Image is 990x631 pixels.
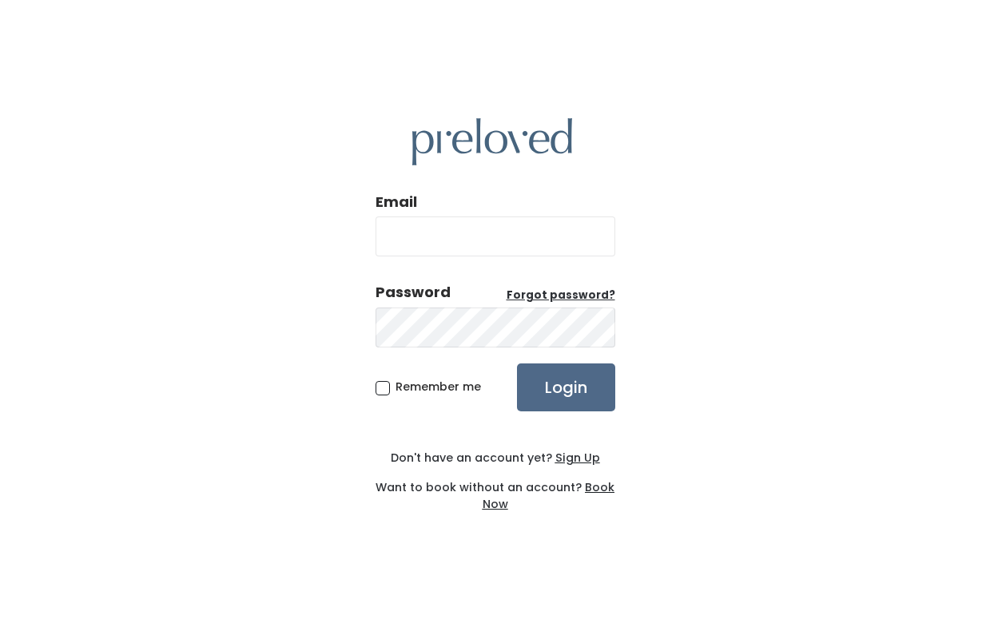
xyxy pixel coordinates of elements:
[483,479,615,512] a: Book Now
[552,450,600,466] a: Sign Up
[396,379,481,395] span: Remember me
[555,450,600,466] u: Sign Up
[376,466,615,513] div: Want to book without an account?
[517,363,615,411] input: Login
[376,450,615,466] div: Don't have an account yet?
[507,288,615,303] u: Forgot password?
[507,288,615,304] a: Forgot password?
[412,118,572,165] img: preloved logo
[376,192,417,212] label: Email
[376,282,451,303] div: Password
